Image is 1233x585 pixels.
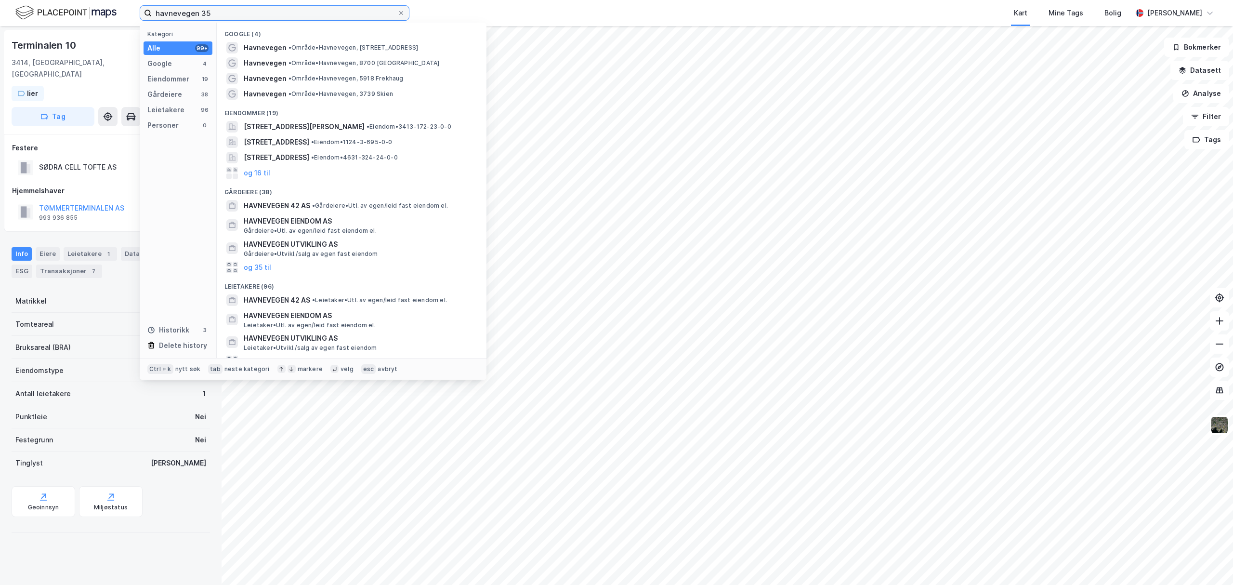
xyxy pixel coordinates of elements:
[244,136,309,148] span: [STREET_ADDRESS]
[217,23,486,40] div: Google (4)
[244,332,475,344] span: HAVNEVEGEN UTVIKLING AS
[147,120,179,131] div: Personer
[311,154,314,161] span: •
[121,247,169,261] div: Datasett
[201,91,209,98] div: 38
[201,121,209,129] div: 0
[147,89,182,100] div: Gårdeiere
[151,457,206,469] div: [PERSON_NAME]
[12,107,94,126] button: Tag
[201,326,209,334] div: 3
[217,102,486,119] div: Eiendommer (19)
[244,310,475,321] span: HAVNEVEGEN EIENDOM AS
[104,249,113,259] div: 1
[367,123,451,131] span: Eiendom • 3413-172-23-0-0
[12,142,210,154] div: Festere
[208,364,223,374] div: tab
[244,121,365,133] span: [STREET_ADDRESS][PERSON_NAME]
[1104,7,1121,19] div: Bolig
[1210,416,1229,434] img: 9k=
[39,161,117,173] div: SØDRA CELL TOFTE AS
[244,321,376,329] span: Leietaker • Utl. av egen/leid fast eiendom el.
[147,42,160,54] div: Alle
[244,215,475,227] span: HAVNEVEGEN EIENDOM AS
[289,90,393,98] span: Område • Havnevegen, 3739 Skien
[244,294,310,306] span: HAVNEVEGEN 42 AS
[15,434,53,446] div: Festegrunn
[367,123,369,130] span: •
[195,434,206,446] div: Nei
[244,344,377,352] span: Leietaker • Utvikl./salg av egen fast eiendom
[244,167,270,179] button: og 16 til
[244,356,272,367] button: og 93 til
[12,185,210,197] div: Hjemmelshaver
[1185,539,1233,585] div: Chatt-widget
[15,4,117,21] img: logo.f888ab2527a4732fd821a326f86c7f29.svg
[12,57,171,80] div: 3414, [GEOGRAPHIC_DATA], [GEOGRAPHIC_DATA]
[15,342,71,353] div: Bruksareal (BRA)
[378,365,397,373] div: avbryt
[289,75,404,82] span: Område • Havnevegen, 5918 Frekhaug
[289,59,291,66] span: •
[175,365,201,373] div: nytt søk
[89,266,98,276] div: 7
[244,88,287,100] span: Havnevegen
[1014,7,1027,19] div: Kart
[217,275,486,292] div: Leietakere (96)
[244,262,271,273] button: og 35 til
[244,250,378,258] span: Gårdeiere • Utvikl./salg av egen fast eiendom
[147,364,173,374] div: Ctrl + k
[1184,130,1229,149] button: Tags
[152,6,397,20] input: Søk på adresse, matrikkel, gårdeiere, leietakere eller personer
[312,202,448,210] span: Gårdeiere • Utl. av egen/leid fast eiendom el.
[147,58,172,69] div: Google
[147,73,189,85] div: Eiendommer
[12,247,32,261] div: Info
[1185,539,1233,585] iframe: Chat Widget
[1173,84,1229,103] button: Analyse
[244,73,287,84] span: Havnevegen
[361,364,376,374] div: esc
[195,44,209,52] div: 99+
[12,38,78,53] div: Terminalen 10
[217,181,486,198] div: Gårdeiere (38)
[94,504,128,511] div: Miljøstatus
[289,90,291,97] span: •
[341,365,354,373] div: velg
[298,365,323,373] div: markere
[224,365,270,373] div: neste kategori
[244,57,287,69] span: Havnevegen
[15,319,54,330] div: Tomteareal
[244,227,377,235] span: Gårdeiere • Utl. av egen/leid fast eiendom el.
[28,504,59,511] div: Geoinnsyn
[1147,7,1202,19] div: [PERSON_NAME]
[311,154,398,161] span: Eiendom • 4631-324-24-0-0
[201,75,209,83] div: 19
[36,265,102,278] div: Transaksjoner
[15,295,47,307] div: Matrikkel
[289,59,439,67] span: Område • Havnevegen, 8700 [GEOGRAPHIC_DATA]
[147,324,189,336] div: Historikk
[1183,107,1229,126] button: Filter
[201,60,209,67] div: 4
[289,75,291,82] span: •
[311,138,393,146] span: Eiendom • 1124-3-695-0-0
[311,138,314,146] span: •
[203,388,206,399] div: 1
[1170,61,1229,80] button: Datasett
[159,340,207,351] div: Delete history
[15,411,47,423] div: Punktleie
[195,411,206,423] div: Nei
[15,365,64,376] div: Eiendomstype
[147,30,212,38] div: Kategori
[312,296,315,304] span: •
[312,202,315,209] span: •
[201,106,209,114] div: 96
[244,239,475,250] span: HAVNEVEGEN UTVIKLING AS
[1164,38,1229,57] button: Bokmerker
[312,296,447,304] span: Leietaker • Utl. av egen/leid fast eiendom el.
[147,104,184,116] div: Leietakere
[27,88,38,99] div: lier
[289,44,291,51] span: •
[36,247,60,261] div: Eiere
